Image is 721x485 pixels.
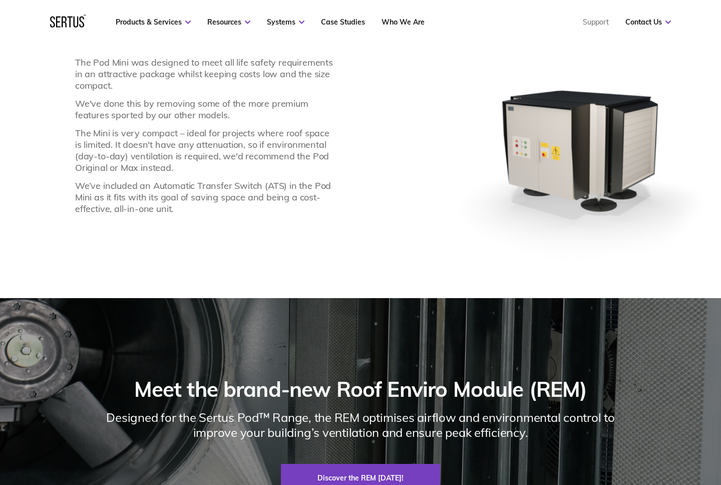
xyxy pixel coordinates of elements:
a: Products & Services [116,18,191,27]
div: Designed for the Sertus Pod™ Range, the REM optimises airflow and environmental control to improv... [87,410,634,440]
p: The Mini is very compact – ideal for projects where roof space is limited. It doesn't have any at... [75,127,333,173]
p: We've done this by removing some of the more premium features sported by our other models. [75,98,333,121]
a: Case Studies [321,18,365,27]
p: The Pod Mini was designed to meet all life safety requirements in an attractive package whilst ke... [75,57,333,91]
a: Who We Are [382,18,425,27]
a: Contact Us [625,18,671,27]
p: We’ve included an Automatic Transfer Switch (ATS) in the Pod Mini as it fits with its goal of sav... [75,180,333,214]
a: Systems [267,18,304,27]
iframe: Chat Widget [671,437,721,485]
a: Support [583,18,609,27]
div: Meet the brand-new Roof Enviro Module (REM) [134,376,587,403]
a: Resources [207,18,250,27]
